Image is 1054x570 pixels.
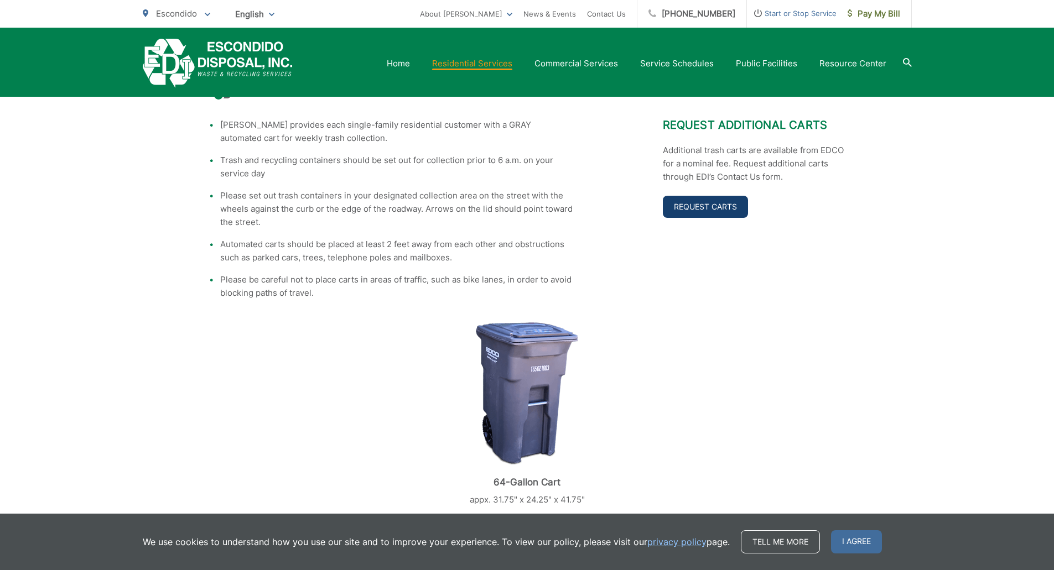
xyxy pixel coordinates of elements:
p: Additional trash carts are available from EDCO for a nominal fee. Request additional carts throug... [663,144,845,184]
li: Trash and recycling containers should be set out for collection prior to 6 a.m. on your service day [220,154,574,180]
a: Public Facilities [736,57,797,70]
li: [PERSON_NAME] provides each single-family residential customer with a GRAY automated cart for wee... [220,118,574,145]
li: Please set out trash containers in your designated collection area on the street with the wheels ... [220,189,574,229]
p: 64-Gallon Cart [408,477,646,488]
p: We use cookies to understand how you use our site and to improve your experience. To view our pol... [143,535,730,548]
span: Pay My Bill [848,7,900,20]
p: appx. 31.75" x 24.25" x 41.75" [408,493,646,506]
li: Automated carts should be placed at least 2 feet away from each other and obstructions such as pa... [220,238,574,264]
a: Resource Center [819,57,886,70]
a: Request Carts [663,196,748,218]
a: Tell me more [741,530,820,553]
a: Contact Us [587,7,626,20]
a: Commercial Services [534,57,618,70]
a: privacy policy [647,535,707,548]
span: Escondido [156,8,197,19]
a: About [PERSON_NAME] [420,7,512,20]
a: EDCD logo. Return to the homepage. [143,39,293,88]
h2: Request Additional Carts [663,118,845,132]
img: cart-trash.png [476,322,578,466]
li: Please be careful not to place carts in areas of traffic, such as bike lanes, in order to avoid b... [220,273,574,300]
span: I agree [831,530,882,553]
a: News & Events [523,7,576,20]
a: Home [387,57,410,70]
a: Service Schedules [640,57,714,70]
a: Residential Services [432,57,512,70]
span: English [227,4,283,24]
